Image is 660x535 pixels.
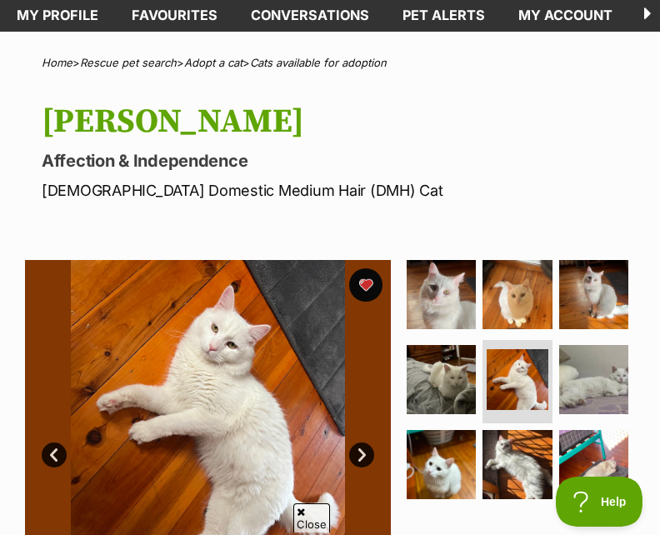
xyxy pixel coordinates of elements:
[42,102,635,141] h1: [PERSON_NAME]
[42,56,72,69] a: Home
[42,149,635,172] p: Affection & Independence
[559,345,628,414] img: Photo of Mr Pickles
[482,430,552,499] img: Photo of Mr Pickles
[559,430,628,499] img: Photo of Mr Pickles
[407,345,476,414] img: Photo of Mr Pickles
[293,503,330,532] span: Close
[482,260,552,329] img: Photo of Mr Pickles
[407,260,476,329] img: Photo of Mr Pickles
[184,56,242,69] a: Adopt a cat
[559,260,628,329] img: Photo of Mr Pickles
[407,430,476,499] img: Photo of Mr Pickles
[42,179,635,202] p: [DEMOGRAPHIC_DATA] Domestic Medium Hair (DMH) Cat
[556,477,643,527] iframe: Help Scout Beacon - Open
[80,56,177,69] a: Rescue pet search
[42,442,67,467] a: Prev
[487,349,547,410] img: Photo of Mr Pickles
[349,268,382,302] button: favourite
[349,442,374,467] a: Next
[250,56,387,69] a: Cats available for adoption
